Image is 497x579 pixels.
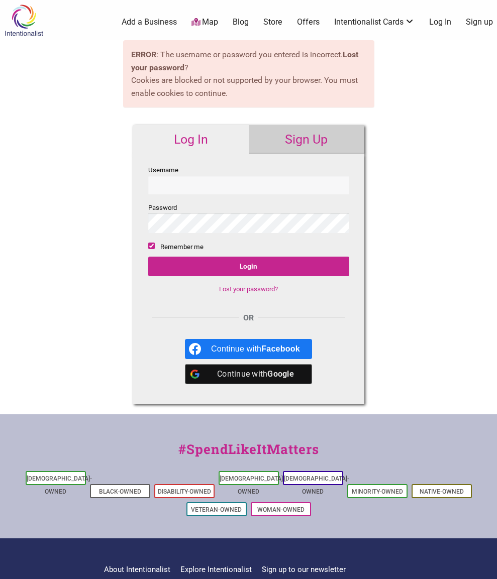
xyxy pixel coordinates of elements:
[148,312,349,324] div: OR
[466,17,493,28] a: Sign up
[122,17,177,28] a: Add a Business
[131,74,366,99] li: Cookies are blocked or not supported by your browser. You must enable cookies to continue.
[352,488,403,495] a: Minority-Owned
[148,176,349,194] input: Username
[257,506,305,513] a: Woman-Owned
[104,563,170,575] p: About Intentionalist
[262,563,393,575] p: Sign up to our newsletter
[180,563,252,575] p: Explore Intentionalist
[267,369,294,379] b: Google
[429,17,451,28] a: Log In
[420,488,464,495] a: Native-Owned
[334,17,415,28] a: Intentionalist Cards
[185,339,312,359] a: Continue with <b>Facebook</b>
[148,213,349,233] input: Password
[148,202,349,234] label: Password
[133,125,249,154] a: Log In
[27,475,92,495] a: [DEMOGRAPHIC_DATA]-Owned
[185,364,312,384] a: Continue with <b>Google</b>
[297,17,320,28] a: Offers
[219,285,278,293] a: Lost your password?
[131,48,366,74] li: : The username or password you entered is incorrect. ?
[191,17,219,28] a: Map
[249,125,364,154] a: Sign Up
[158,488,211,495] a: Disability-Owned
[131,50,358,72] a: Lost your password
[211,364,300,384] div: Continue with
[160,241,204,253] label: Remember me
[148,257,349,276] input: Login
[131,50,156,59] strong: ERROR
[261,344,300,353] b: Facebook
[233,17,249,28] a: Blog
[220,475,285,495] a: [DEMOGRAPHIC_DATA]-Owned
[148,164,349,194] label: Username
[284,475,349,495] a: [DEMOGRAPHIC_DATA]-Owned
[191,506,242,513] a: Veteran-Owned
[211,339,300,359] div: Continue with
[99,488,141,495] a: Black-Owned
[263,17,282,28] a: Store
